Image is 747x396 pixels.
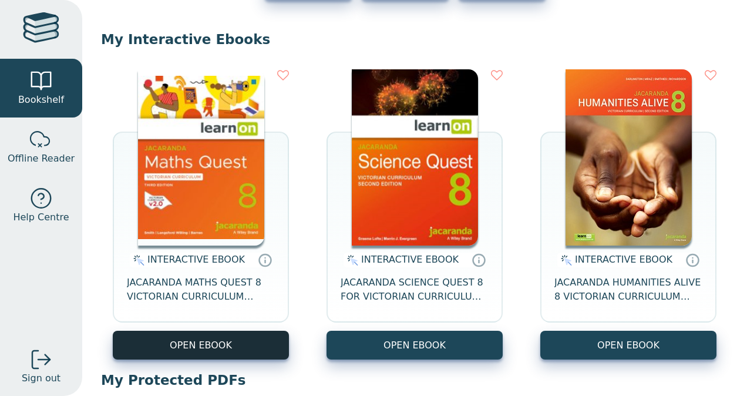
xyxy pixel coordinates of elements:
[130,253,144,267] img: interactive.svg
[147,254,245,265] span: INTERACTIVE EBOOK
[101,31,728,48] p: My Interactive Ebooks
[327,331,503,360] button: OPEN EBOOK
[557,253,572,267] img: interactive.svg
[138,69,264,246] img: c004558a-e884-43ec-b87a-da9408141e80.jpg
[18,93,64,107] span: Bookshelf
[566,69,692,246] img: bee2d5d4-7b91-e911-a97e-0272d098c78b.jpg
[22,371,60,385] span: Sign out
[258,253,272,267] a: Interactive eBooks are accessed online via the publisher’s portal. They contain interactive resou...
[472,253,486,267] a: Interactive eBooks are accessed online via the publisher’s portal. They contain interactive resou...
[352,69,478,246] img: fffb2005-5288-ea11-a992-0272d098c78b.png
[341,276,489,304] span: JACARANDA SCIENCE QUEST 8 FOR VICTORIAN CURRICULUM LEARNON 2E EBOOK
[113,331,289,360] button: OPEN EBOOK
[344,253,358,267] img: interactive.svg
[540,331,716,360] button: OPEN EBOOK
[361,254,459,265] span: INTERACTIVE EBOOK
[554,276,702,304] span: JACARANDA HUMANITIES ALIVE 8 VICTORIAN CURRICULUM LEARNON EBOOK 2E
[685,253,699,267] a: Interactive eBooks are accessed online via the publisher’s portal. They contain interactive resou...
[13,210,69,224] span: Help Centre
[575,254,672,265] span: INTERACTIVE EBOOK
[8,152,75,166] span: Offline Reader
[127,276,275,304] span: JACARANDA MATHS QUEST 8 VICTORIAN CURRICULUM LEARNON EBOOK 3E
[101,371,728,389] p: My Protected PDFs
